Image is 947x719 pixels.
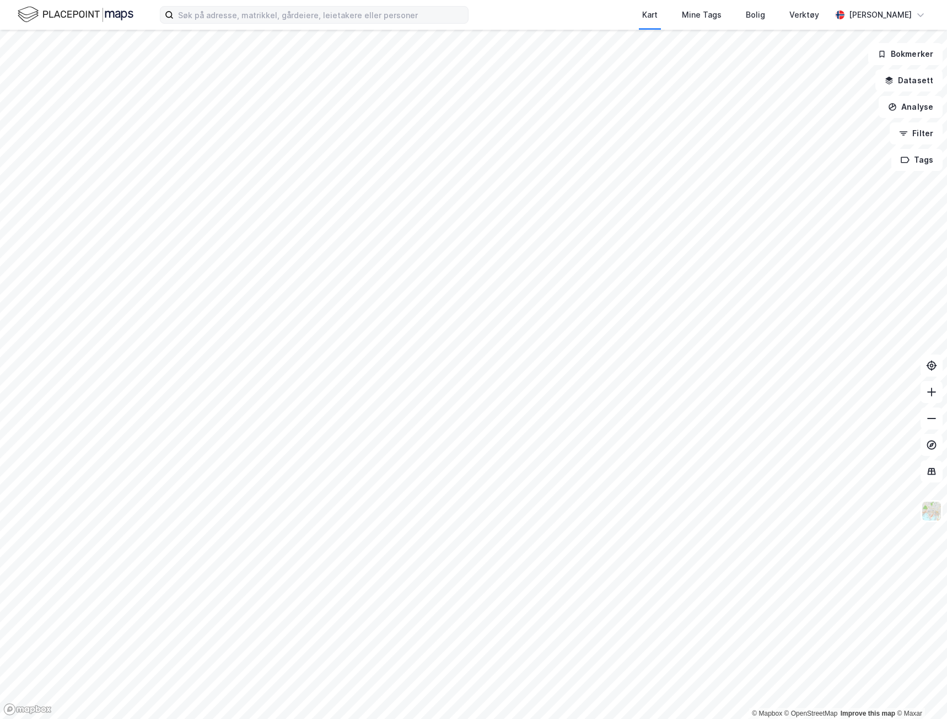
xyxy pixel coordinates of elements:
[892,666,947,719] div: Kontrollprogram for chat
[841,710,895,717] a: Improve this map
[18,5,133,24] img: logo.f888ab2527a4732fd821a326f86c7f29.svg
[174,7,468,23] input: Søk på adresse, matrikkel, gårdeiere, leietakere eller personer
[890,122,943,144] button: Filter
[849,8,912,22] div: [PERSON_NAME]
[682,8,722,22] div: Mine Tags
[784,710,838,717] a: OpenStreetMap
[921,501,942,522] img: Z
[642,8,658,22] div: Kart
[746,8,765,22] div: Bolig
[3,703,52,716] a: Mapbox homepage
[868,43,943,65] button: Bokmerker
[892,666,947,719] iframe: Chat Widget
[879,96,943,118] button: Analyse
[752,710,782,717] a: Mapbox
[875,69,943,92] button: Datasett
[789,8,819,22] div: Verktøy
[891,149,943,171] button: Tags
